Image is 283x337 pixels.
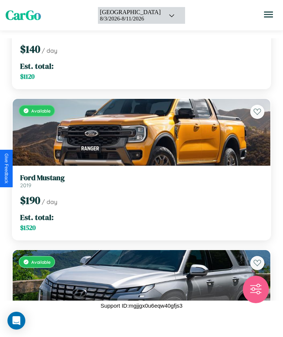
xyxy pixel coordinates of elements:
div: Open Intercom Messenger [7,312,25,330]
span: $ 1120 [20,72,35,81]
p: Support ID: mgjjgx0u6eqw40gfjs3 [101,301,182,311]
span: 2019 [20,182,31,189]
span: Available [31,259,51,265]
span: Available [31,108,51,114]
span: / day [42,47,57,54]
span: $ 140 [20,42,40,56]
div: 8 / 3 / 2026 - 8 / 11 / 2026 [100,16,160,22]
a: Ford Mustang2019 [20,173,263,189]
span: / day [42,198,57,205]
div: [GEOGRAPHIC_DATA] [100,9,160,16]
span: CarGo [6,6,41,24]
span: $ 1520 [20,223,36,232]
span: Est. total: [20,212,54,223]
span: $ 190 [20,193,40,207]
h3: Ford Mustang [20,173,263,182]
span: Est. total: [20,61,54,71]
div: Give Feedback [4,153,9,184]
